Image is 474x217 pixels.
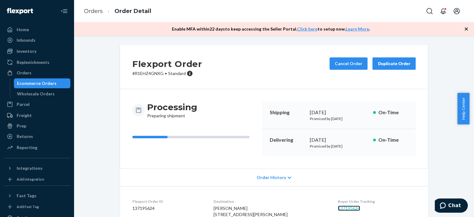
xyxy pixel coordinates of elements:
a: 137195624 [338,206,360,211]
a: Wholesale Orders [14,89,71,99]
p: Enable MFA within 22 days to keep accessing the Seller Portal. to setup now. . [172,26,370,32]
button: Open account menu [451,5,463,17]
p: Promised by [DATE] [310,144,368,149]
div: Add Integration [17,177,44,182]
ol: breadcrumbs [79,2,156,20]
dt: Destination [214,199,328,204]
dd: 137195624 [132,205,204,211]
div: [DATE] [310,109,368,116]
div: Returns [17,133,33,140]
a: Inbounds [4,35,70,45]
div: Preparing shipment [147,102,197,119]
div: Ecommerce Orders [17,80,56,86]
a: Returns [4,131,70,141]
img: Flexport logo [7,8,33,14]
div: Reporting [17,144,37,151]
div: Replenishments [17,59,49,65]
a: Ecommerce Orders [14,78,71,88]
a: Add Fast Tag [4,203,70,211]
p: # R1EHZ4GNXG [132,70,202,77]
a: Inventory [4,46,70,56]
button: Duplicate Order [372,57,416,70]
button: Integrations [4,163,70,173]
a: Orders [4,68,70,78]
span: [PERSON_NAME] [STREET_ADDRESS][PERSON_NAME] [214,206,288,217]
p: Shipping [270,109,305,116]
p: On-Time [378,136,408,144]
div: Wholesale Orders [17,91,55,97]
p: Delivering [270,136,305,144]
div: Freight [17,112,32,119]
button: Cancel Order [330,57,368,70]
a: Replenishments [4,57,70,67]
button: Help Center [457,93,469,124]
a: Freight [4,111,70,120]
span: Order History [257,174,286,181]
dt: Buyer Order Tracking [338,199,416,204]
a: Prep [4,121,70,131]
iframe: Opens a widget where you can chat to one of our agents [435,198,468,214]
button: Fast Tags [4,191,70,201]
p: Promised by [DATE] [310,116,368,121]
div: Prep [17,123,26,129]
p: On-Time [378,109,408,116]
button: Open Search Box [423,5,436,17]
div: Integrations [17,165,43,171]
h2: Flexport Order [132,57,202,70]
div: Add Fast Tag [17,204,39,209]
a: Reporting [4,143,70,152]
span: • [165,71,167,76]
h3: Processing [147,102,197,113]
div: Parcel [17,101,30,107]
a: Order Detail [114,8,151,15]
a: Add Integration [4,176,70,183]
button: Close Navigation [58,5,70,17]
div: Orders [17,70,31,76]
div: Home [17,27,29,33]
span: Standard [168,71,186,76]
div: Inbounds [17,37,35,43]
a: Orders [84,8,103,15]
dt: Flexport Order ID [132,199,204,204]
a: Learn More [346,26,369,31]
button: Open notifications [437,5,449,17]
a: Home [4,25,70,35]
div: Inventory [17,48,36,54]
div: Fast Tags [17,193,36,199]
div: [DATE] [310,136,368,144]
a: Parcel [4,99,70,109]
a: Click here [297,26,318,31]
div: Duplicate Order [378,61,410,67]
